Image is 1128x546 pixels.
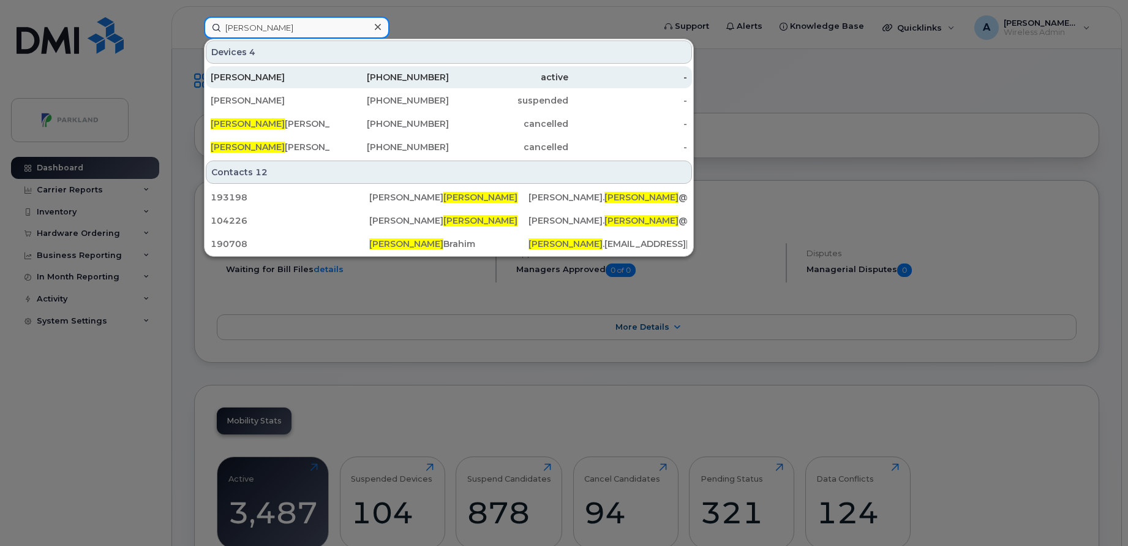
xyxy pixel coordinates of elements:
[568,94,688,107] div: -
[206,161,692,184] div: Contacts
[528,214,687,227] div: [PERSON_NAME]. @[DOMAIN_NAME]
[330,71,449,83] div: [PHONE_NUMBER]
[211,238,369,250] div: 190708
[528,238,687,250] div: .[EMAIL_ADDRESS][DOMAIN_NAME]
[211,191,369,203] div: 193198
[568,118,688,130] div: -
[369,238,443,249] span: [PERSON_NAME]
[206,136,692,158] a: [PERSON_NAME][PERSON_NAME][PHONE_NUMBER]cancelled-
[449,118,568,130] div: cancelled
[443,192,517,203] span: [PERSON_NAME]
[449,141,568,153] div: cancelled
[206,66,692,88] a: [PERSON_NAME][PHONE_NUMBER]active-
[604,215,679,226] span: [PERSON_NAME]
[206,89,692,112] a: [PERSON_NAME][PHONE_NUMBER]suspended-
[449,71,568,83] div: active
[211,141,330,153] div: [PERSON_NAME]
[206,210,692,232] a: 104226[PERSON_NAME][PERSON_NAME][PERSON_NAME].[PERSON_NAME]@[DOMAIN_NAME]
[211,118,285,129] span: [PERSON_NAME]
[206,113,692,135] a: [PERSON_NAME][PERSON_NAME][PHONE_NUMBER]cancelled-
[330,118,449,130] div: [PHONE_NUMBER]
[330,94,449,107] div: [PHONE_NUMBER]
[255,166,268,178] span: 12
[211,71,330,83] div: [PERSON_NAME]
[330,141,449,153] div: [PHONE_NUMBER]
[206,233,692,255] a: 190708[PERSON_NAME]Brahim[PERSON_NAME].[EMAIL_ADDRESS][DOMAIN_NAME]
[449,94,568,107] div: suspended
[568,71,688,83] div: -
[211,118,330,130] div: [PERSON_NAME]
[211,94,330,107] div: [PERSON_NAME]
[369,214,528,227] div: [PERSON_NAME]
[604,192,679,203] span: [PERSON_NAME]
[528,238,603,249] span: [PERSON_NAME]
[206,40,692,64] div: Devices
[206,186,692,208] a: 193198[PERSON_NAME][PERSON_NAME][PERSON_NAME].[PERSON_NAME]@[DOMAIN_NAME]
[369,191,528,203] div: [PERSON_NAME]
[211,214,369,227] div: 104226
[369,238,528,250] div: Brahim
[528,191,687,203] div: [PERSON_NAME]. @[DOMAIN_NAME]
[568,141,688,153] div: -
[249,46,255,58] span: 4
[443,215,517,226] span: [PERSON_NAME]
[211,142,285,153] span: [PERSON_NAME]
